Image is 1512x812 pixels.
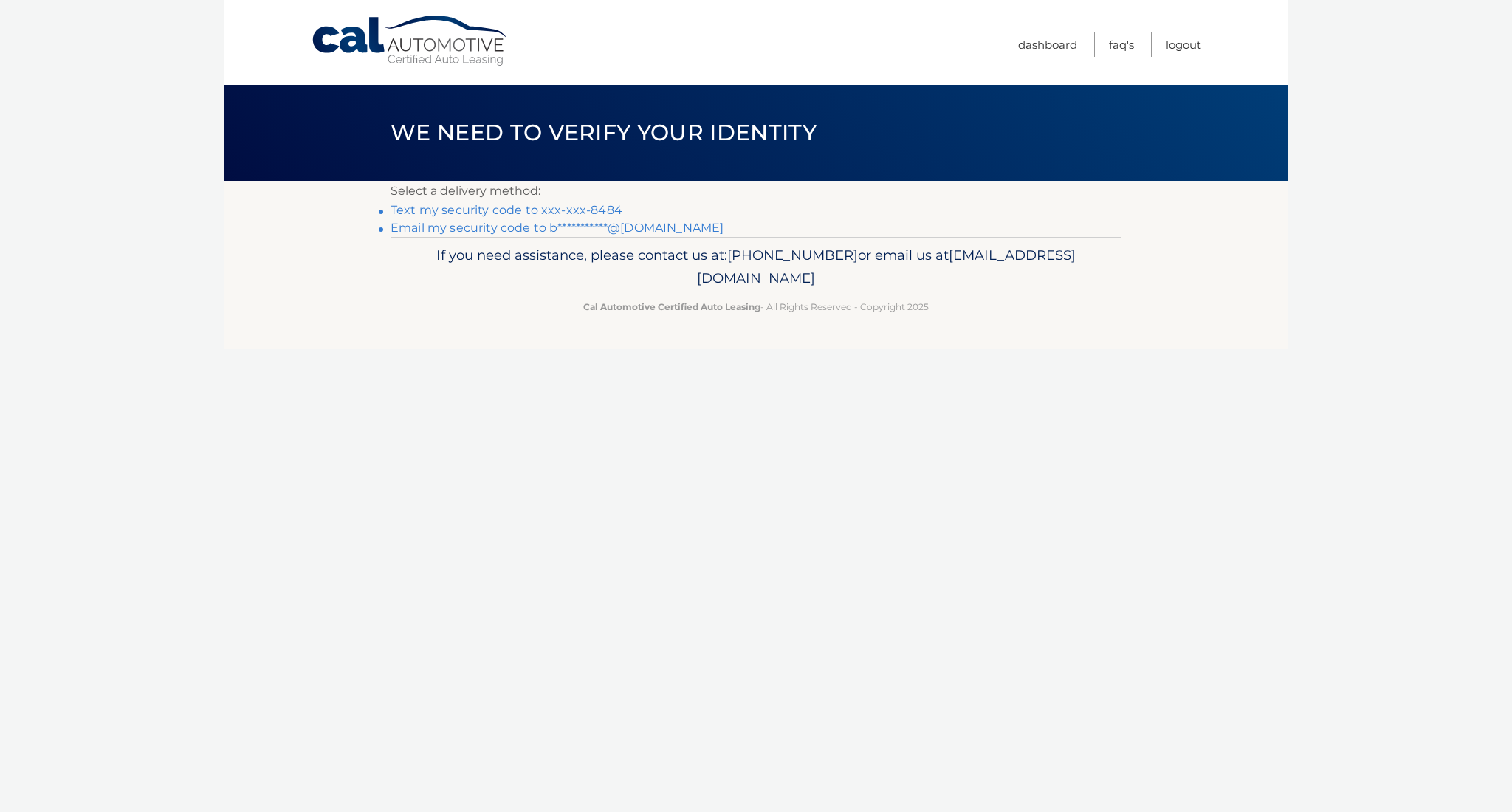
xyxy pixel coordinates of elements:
strong: Cal Automotive Certified Auto Leasing [583,301,760,312]
a: Text my security code to xxx-xxx-8484 [391,203,622,217]
p: - All Rights Reserved - Copyright 2025 [400,299,1112,314]
a: Dashboard [1018,32,1077,57]
span: [PHONE_NUMBER] [727,247,858,264]
p: Select a delivery method: [391,181,1121,202]
a: Logout [1166,32,1201,57]
span: We need to verify your identity [391,119,817,146]
a: Cal Automotive [311,15,510,67]
p: If you need assistance, please contact us at: or email us at [400,244,1112,291]
a: FAQ's [1109,32,1134,57]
